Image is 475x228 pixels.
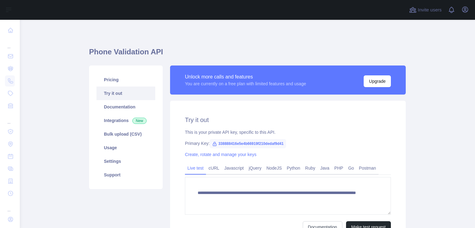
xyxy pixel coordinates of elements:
[96,100,155,114] a: Documentation
[364,75,391,87] button: Upgrade
[346,163,357,173] a: Go
[5,200,15,213] div: ...
[89,47,406,62] h1: Phone Validation API
[418,6,442,14] span: Invite users
[185,163,206,173] a: Live test
[408,5,443,15] button: Invite users
[357,163,379,173] a: Postman
[222,163,246,173] a: Javascript
[185,73,306,81] div: Unlock more calls and features
[185,129,391,135] div: This is your private API key, specific to this API.
[185,116,391,124] h2: Try it out
[96,168,155,182] a: Support
[96,127,155,141] a: Bulk upload (CSV)
[96,154,155,168] a: Settings
[185,152,256,157] a: Create, rotate and manage your keys
[246,163,264,173] a: jQuery
[210,139,286,148] span: 338888416e5e4b66919f210dedaf9d41
[185,81,306,87] div: You are currently on a free plan with limited features and usage
[132,118,147,124] span: New
[96,141,155,154] a: Usage
[96,114,155,127] a: Integrations New
[303,163,318,173] a: Ruby
[96,73,155,87] a: Pricing
[5,37,15,49] div: ...
[284,163,303,173] a: Python
[96,87,155,100] a: Try it out
[206,163,222,173] a: cURL
[185,140,391,146] div: Primary Key:
[264,163,284,173] a: NodeJS
[318,163,332,173] a: Java
[5,112,15,125] div: ...
[332,163,346,173] a: PHP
